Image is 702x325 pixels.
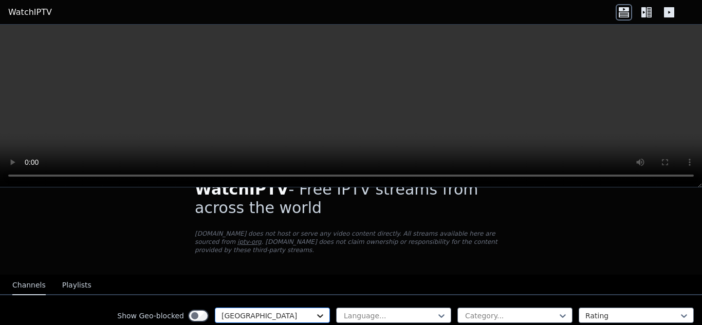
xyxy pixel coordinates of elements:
[8,6,52,18] a: WatchIPTV
[195,230,507,254] p: [DOMAIN_NAME] does not host or serve any video content directly. All streams available here are s...
[117,311,184,321] label: Show Geo-blocked
[62,276,91,295] button: Playlists
[237,238,262,245] a: iptv-org
[195,180,289,198] span: WatchIPTV
[12,276,46,295] button: Channels
[195,180,507,217] h1: - Free IPTV streams from across the world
